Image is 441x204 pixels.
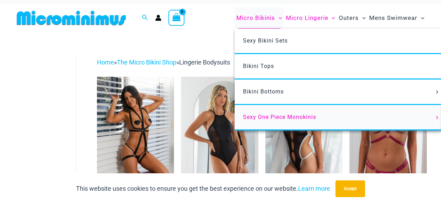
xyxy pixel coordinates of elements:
span: Micro Lingerie [286,9,328,27]
a: Micro BikinisMenu ToggleMenu Toggle [235,7,284,29]
span: Bikini Bottoms [243,88,284,95]
span: Menu Toggle [433,116,441,119]
span: Sexy One Piece Monokinis [243,114,316,120]
span: Menu Toggle [328,9,335,27]
img: Truth or Dare Black 1905 Bodysuit 611 Micro 07 [97,77,174,192]
a: Micro LingerieMenu ToggleMenu Toggle [284,7,337,29]
span: Menu Toggle [275,9,282,27]
a: OutersMenu ToggleMenu Toggle [337,7,367,29]
span: Lingerie Bodysuits [179,59,230,66]
p: This website uses cookies to ensure you get the best experience on our website. [76,183,330,194]
span: Sexy Bikini Sets [243,37,288,44]
span: Mens Swimwear [369,9,417,27]
nav: Site Navigation [234,6,427,30]
img: MM SHOP LOGO FLAT [14,10,129,26]
a: Sweetest Obsession Cherry 1129 Bra 6119 Bottom 1939 Bodysuit 09Sweetest Obsession Cherry 1129 Bra... [349,77,427,192]
a: View Shopping Cart, empty [168,10,184,26]
img: Sweetest Obsession Cherry 1129 Bra 6119 Bottom 1939 Bodysuit 09 [349,77,427,192]
a: Electric Illusion Noir 1949 Bodysuit 03Electric Illusion Noir 1949 Bodysuit 04Electric Illusion N... [265,77,343,192]
a: Account icon link [155,15,161,21]
span: Micro Bikinis [236,9,275,27]
a: Truth or Dare Black 1905 Bodysuit 611 Micro 07Truth or Dare Black 1905 Bodysuit 611 Micro 05Truth... [97,77,174,192]
span: Outers [339,9,359,27]
span: Bikini Tops [243,63,274,69]
button: Accept [335,180,365,197]
span: Menu Toggle [433,90,441,94]
iframe: TrustedSite Certified [17,52,80,191]
img: Running Wild Midnight 115 Bodysuit 02 [181,77,258,192]
a: Home [97,59,114,66]
a: Running Wild Midnight 115 Bodysuit 02Running Wild Midnight 115 Bodysuit 12Running Wild Midnight 1... [181,77,258,192]
img: Electric Illusion Noir 1949 Bodysuit 03 [265,77,343,192]
span: Menu Toggle [359,9,366,27]
span: Menu Toggle [417,9,424,27]
a: The Micro Bikini Shop [117,59,176,66]
a: Learn more [298,185,330,192]
span: » » [97,59,230,66]
a: Search icon link [142,14,148,22]
a: Mens SwimwearMenu ToggleMenu Toggle [367,7,426,29]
